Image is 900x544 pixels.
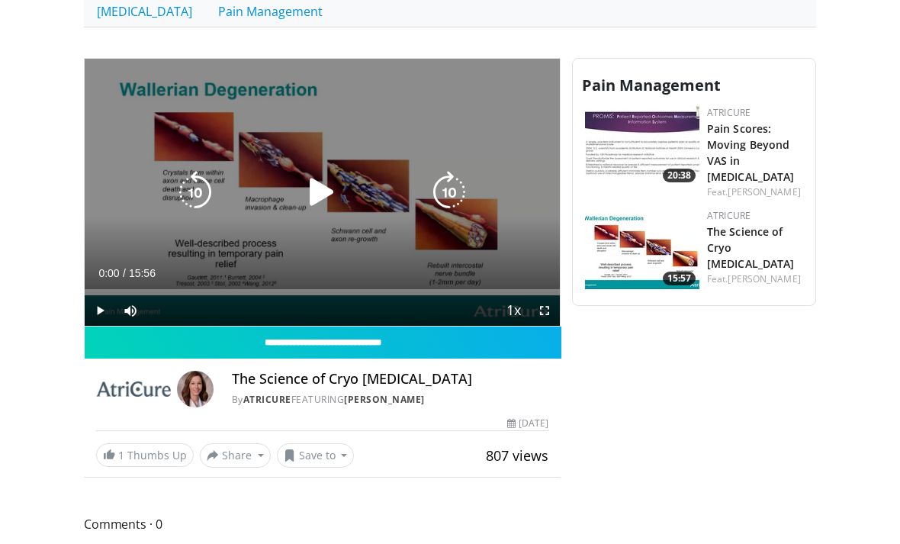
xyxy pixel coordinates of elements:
[707,272,803,286] div: Feat.
[585,209,699,289] a: 15:57
[123,267,126,279] span: /
[129,267,156,279] span: 15:56
[98,267,119,279] span: 0:00
[96,443,194,467] a: 1 Thumbs Up
[118,448,124,462] span: 1
[499,295,529,326] button: Playback Rate
[85,59,560,326] video-js: Video Player
[85,289,560,295] div: Progress Bar
[707,224,794,271] a: The Science of Cryo [MEDICAL_DATA]
[486,446,548,465] span: 807 views
[85,295,115,326] button: Play
[84,514,561,534] span: Comments 0
[585,106,699,186] a: 20:38
[663,272,696,285] span: 15:57
[277,443,355,468] button: Save to
[582,75,721,95] span: Pain Management
[96,371,171,407] img: AtriCure
[585,209,699,289] img: b343e937-d562-425b-a0e6-523771f25edc.150x105_q85_crop-smart_upscale.jpg
[728,185,800,198] a: [PERSON_NAME]
[728,272,800,285] a: [PERSON_NAME]
[344,393,425,406] a: [PERSON_NAME]
[707,106,751,119] a: AtriCure
[243,393,291,406] a: AtriCure
[529,295,560,326] button: Fullscreen
[707,209,751,222] a: AtriCure
[585,106,699,186] img: 691c33a0-b85b-4a1d-bea8-05f461292386.150x105_q85_crop-smart_upscale.jpg
[707,121,794,184] a: Pain Scores: Moving Beyond VAS in [MEDICAL_DATA]
[232,393,548,407] div: By FEATURING
[663,169,696,182] span: 20:38
[232,371,548,388] h4: The Science of Cryo [MEDICAL_DATA]
[200,443,271,468] button: Share
[707,185,803,199] div: Feat.
[177,371,214,407] img: Avatar
[507,417,548,430] div: [DATE]
[115,295,146,326] button: Mute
